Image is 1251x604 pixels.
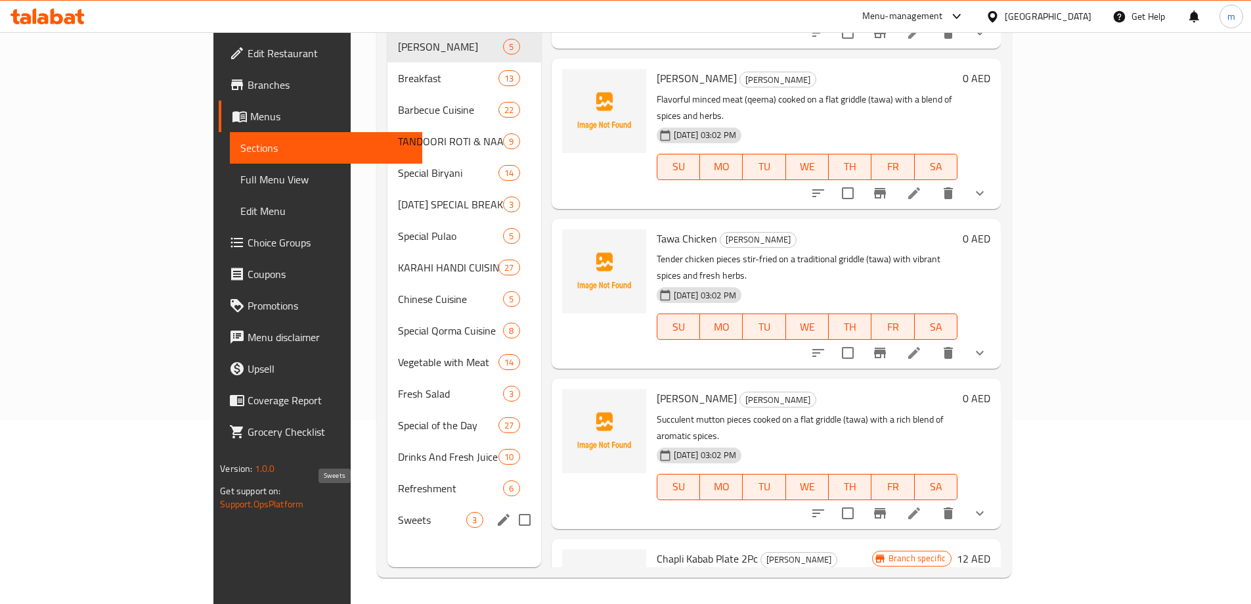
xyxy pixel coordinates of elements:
button: MO [700,474,743,500]
span: TANDOORI ROTI & NAAN [398,133,503,149]
button: TH [829,474,871,500]
span: 22 [499,104,519,116]
span: Full Menu View [240,172,412,187]
a: Menus [219,101,422,132]
div: Special of the Day27 [387,409,540,441]
span: m [1227,9,1235,24]
div: items [503,197,519,212]
span: Branch specific [883,552,951,565]
h6: 0 AED [963,389,990,407]
a: Promotions [219,290,422,321]
span: MO [705,477,737,496]
img: Tawa Chicken [562,229,646,314]
span: Sweets [398,512,466,528]
a: Edit Restaurant [219,37,422,69]
a: Support.OpsPlatform [220,496,303,513]
div: Breakfast [398,70,498,86]
button: TH [829,314,871,340]
a: Coupons [219,258,422,290]
div: Special Pulao [398,228,503,244]
span: SU [663,477,695,496]
span: [PERSON_NAME] [761,552,837,567]
div: [DATE] SPECIAL BREAKFAST3 [387,189,540,220]
div: Fresh Salad3 [387,378,540,409]
span: [PERSON_NAME] [657,68,737,88]
span: SA [920,317,952,337]
span: [DATE] SPECIAL BREAKFAST [398,197,503,212]
button: sort-choices [802,177,834,209]
div: Taka Tak [720,232,797,248]
div: items [498,354,519,370]
span: 3 [504,388,519,400]
div: Taka Tak [739,392,816,407]
div: items [503,386,519,402]
span: KARAHI HANDI CUISINE [398,260,498,275]
span: 5 [504,293,519,306]
div: [GEOGRAPHIC_DATA] [1005,9,1091,24]
span: 1.0.0 [254,460,274,477]
div: Drinks And Fresh Juice [398,449,498,465]
span: MO [705,157,737,176]
button: TU [743,314,785,340]
svg: Show Choices [972,505,988,521]
a: Branches [219,69,422,101]
div: TANDOORI ROTI & NAAN9 [387,126,540,157]
button: TH [829,154,871,180]
span: 14 [499,167,519,179]
div: Taka Tak [398,39,503,55]
div: items [503,39,519,55]
span: FR [877,317,909,337]
button: show more [964,337,996,369]
span: TH [834,317,866,337]
span: Special Qorma Cuisine [398,323,503,338]
span: Branches [248,77,412,93]
span: 5 [504,230,519,243]
h6: 0 AED [963,229,990,248]
span: Chinese Cuisine [398,291,503,307]
div: Breakfast13 [387,62,540,94]
span: SU [663,317,695,337]
div: Drinks And Fresh Juice10 [387,441,540,473]
a: Coverage Report [219,384,422,416]
button: MO [700,154,743,180]
span: WE [791,317,823,337]
span: TH [834,477,866,496]
div: Refreshment6 [387,473,540,504]
div: Special Pulao5 [387,220,540,252]
div: Vegetable with Meat [398,354,498,370]
span: Special of the Day [398,417,498,433]
a: Full Menu View [230,164,422,195]
div: items [503,291,519,307]
a: Choice Groups [219,227,422,258]
p: Succulent mutton pieces cooked on a flat griddle (tawa) with a rich blend of aromatic spices. [657,411,957,444]
div: KARAHI HANDI CUISINE27 [387,252,540,283]
div: SUNDAY SPECIAL BREAKFAST [398,197,503,212]
span: [PERSON_NAME] [720,232,796,247]
span: [DATE] 03:02 PM [669,449,741,461]
button: delete [933,177,964,209]
button: Branch-specific-item [864,498,896,529]
button: edit [494,510,514,530]
a: Upsell [219,353,422,384]
span: SU [663,157,695,176]
a: Edit menu item [906,185,922,201]
span: Get support on: [220,482,280,499]
span: 14 [499,356,519,369]
span: Promotions [248,298,412,314]
span: Menus [250,108,412,124]
span: WE [791,157,823,176]
div: Vegetable with Meat14 [387,346,540,378]
button: SU [657,474,700,500]
div: Taka Tak [760,552,837,568]
a: Edit menu item [906,345,922,361]
span: FR [877,477,909,496]
span: 5 [504,41,519,53]
span: TU [748,477,780,496]
button: sort-choices [802,17,834,49]
span: [DATE] 03:02 PM [669,289,741,302]
span: WE [791,477,823,496]
button: sort-choices [802,498,834,529]
button: TU [743,154,785,180]
span: Fresh Salad [398,386,503,402]
button: delete [933,498,964,529]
